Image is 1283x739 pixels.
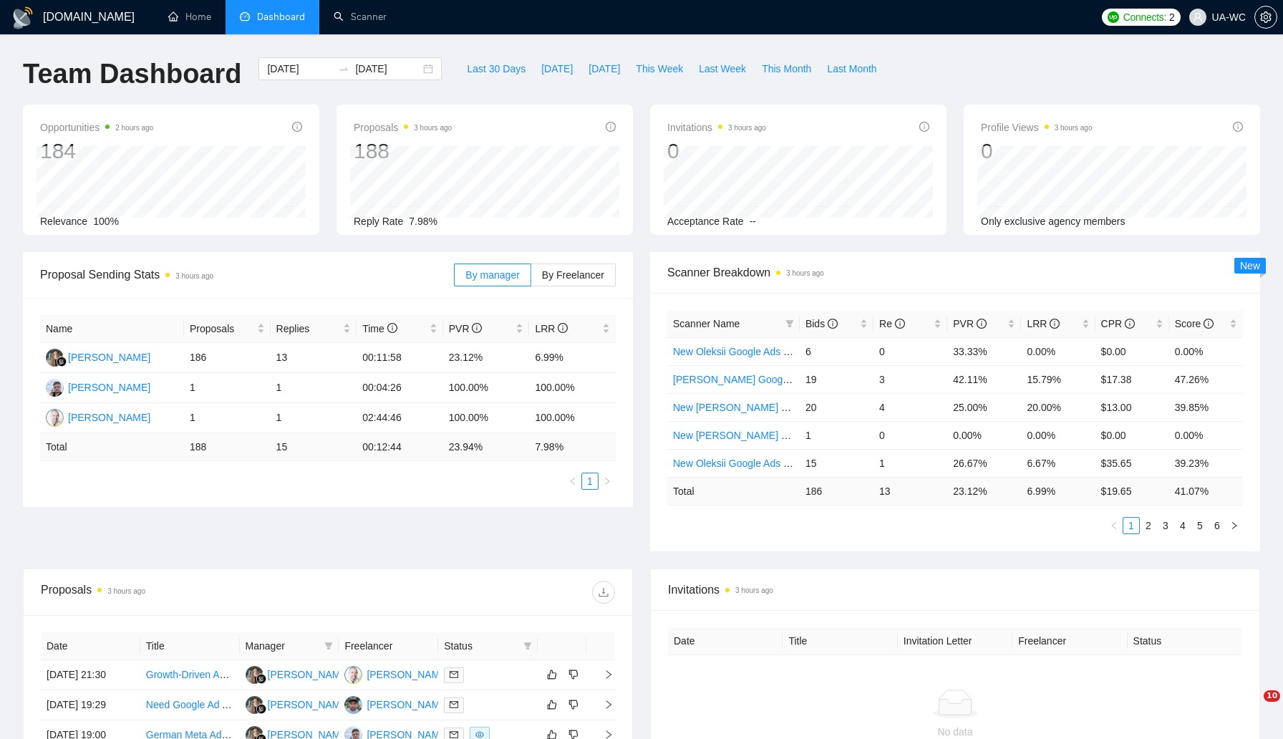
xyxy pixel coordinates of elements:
div: 184 [40,137,153,165]
button: dislike [565,666,582,683]
td: 0.00% [947,421,1021,449]
a: IG[PERSON_NAME] [46,381,150,392]
td: 186 [184,343,271,373]
td: [DATE] 19:29 [41,690,140,720]
span: info-circle [895,319,905,329]
span: Last Week [699,61,746,77]
td: 6.99 % [1021,477,1095,505]
span: Last 30 Days [467,61,526,77]
span: filter [521,635,535,657]
td: 6 [800,337,873,365]
td: 1 [271,403,357,433]
span: LRR [1027,318,1060,329]
a: 3 [1158,518,1173,533]
td: 25.00% [947,393,1021,421]
span: info-circle [919,122,929,132]
span: mail [450,670,458,679]
td: 41.07 % [1169,477,1243,505]
td: 0.00% [1169,337,1243,365]
span: Connects: [1123,9,1166,25]
td: 02:44:46 [357,403,443,433]
td: 1 [184,403,271,433]
td: $35.65 [1095,449,1169,477]
td: 39.23% [1169,449,1243,477]
td: 1 [873,449,947,477]
li: 6 [1209,517,1226,534]
span: [DATE] [541,61,573,77]
td: $17.38 [1095,365,1169,393]
span: filter [523,642,532,650]
a: [PERSON_NAME] Google Ads - EU [673,374,833,385]
td: 20.00% [1021,393,1095,421]
td: 13 [271,343,357,373]
span: filter [785,319,794,328]
li: 2 [1140,517,1157,534]
td: Total [667,477,800,505]
img: gigradar-bm.png [256,674,266,684]
th: Freelancer [1012,627,1127,655]
th: Freelancer [339,632,438,660]
h1: Team Dashboard [23,57,241,91]
img: IG [46,379,64,397]
td: 4 [873,393,947,421]
td: 0.00% [1021,337,1095,365]
td: 1 [184,373,271,403]
button: like [543,696,561,713]
span: dislike [568,699,578,710]
span: info-circle [472,323,482,333]
td: 100.00% [443,373,530,403]
div: [PERSON_NAME] [68,349,150,365]
a: LK[PERSON_NAME] [246,698,350,710]
img: LK [246,696,263,714]
span: mail [450,700,458,709]
span: right [592,700,614,710]
span: Status [444,638,518,654]
td: 1 [271,373,357,403]
span: PVR [449,323,483,334]
img: SS [344,696,362,714]
a: OC[PERSON_NAME] [344,668,449,680]
img: gigradar-bm.png [57,357,67,367]
td: 33.33% [947,337,1021,365]
span: Replies [276,321,341,337]
th: Replies [271,315,357,343]
td: 0 [873,337,947,365]
span: Proposals [190,321,254,337]
span: 10 [1264,690,1280,702]
a: 6 [1209,518,1225,533]
button: right [599,473,616,490]
time: 3 hours ago [735,586,773,594]
td: 6.67% [1021,449,1095,477]
li: Next Page [1226,517,1243,534]
span: info-circle [558,323,568,333]
img: gigradar-bm.png [256,704,266,714]
a: New [PERSON_NAME] Facebook Ads Leads - [GEOGRAPHIC_DATA]|[GEOGRAPHIC_DATA] [673,402,1095,413]
td: 42.11% [947,365,1021,393]
time: 3 hours ago [786,269,824,277]
span: Reply Rate [354,216,403,227]
span: Manager [246,638,319,654]
td: 39.85% [1169,393,1243,421]
span: Relevance [40,216,87,227]
button: left [1105,517,1123,534]
td: 00:11:58 [357,343,443,373]
span: Scanner Name [673,318,740,329]
th: Proposals [184,315,271,343]
span: dashboard [240,11,250,21]
img: OC [344,666,362,684]
span: Proposals [354,119,452,136]
a: New Oleksii Google Ads Leads - EU [673,458,833,469]
div: 188 [354,137,452,165]
button: This Month [754,57,819,80]
a: SS[PERSON_NAME] [344,698,449,710]
button: dislike [565,696,582,713]
span: info-circle [1233,122,1243,132]
span: filter [321,635,336,657]
span: info-circle [1050,319,1060,329]
time: 3 hours ago [728,124,766,132]
button: [DATE] [533,57,581,80]
time: 3 hours ago [1055,124,1093,132]
span: left [568,477,577,486]
th: Title [140,632,240,660]
td: 6.99% [529,343,616,373]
